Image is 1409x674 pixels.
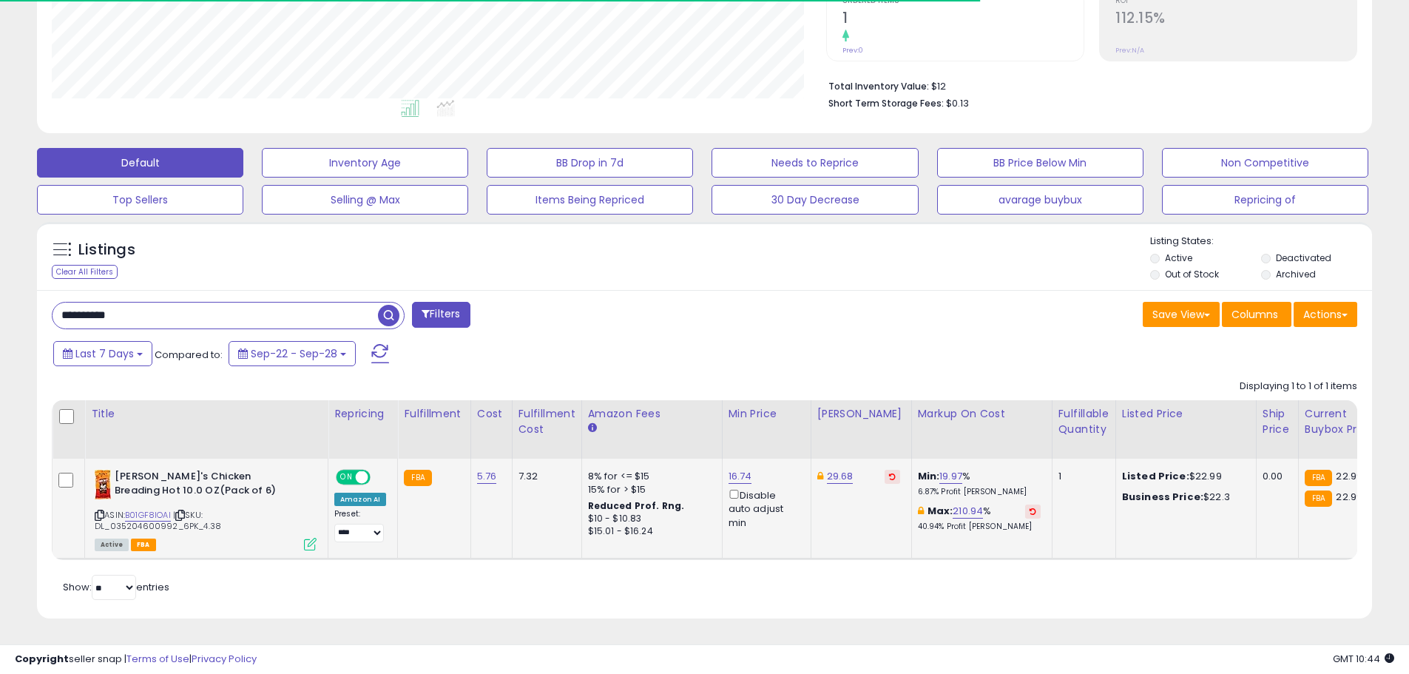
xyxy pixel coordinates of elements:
[918,505,1041,532] div: %
[1150,235,1372,249] p: Listing States:
[1058,470,1104,483] div: 1
[412,302,470,328] button: Filters
[53,341,152,366] button: Last 7 Days
[1162,148,1368,178] button: Non Competitive
[588,406,716,422] div: Amazon Fees
[827,469,854,484] a: 29.68
[52,265,118,279] div: Clear All Filters
[1058,406,1109,437] div: Fulfillable Quantity
[1305,491,1332,507] small: FBA
[588,499,685,512] b: Reduced Prof. Rng.
[1122,469,1189,483] b: Listed Price:
[817,406,905,422] div: [PERSON_NAME]
[937,148,1143,178] button: BB Price Below Min
[588,525,711,538] div: $15.01 - $16.24
[1333,652,1394,666] span: 2025-10-6 10:44 GMT
[1276,252,1331,264] label: Deactivated
[918,470,1041,497] div: %
[828,80,929,92] b: Total Inventory Value:
[78,240,135,260] h5: Listings
[15,652,69,666] strong: Copyright
[334,493,386,506] div: Amazon AI
[1231,307,1278,322] span: Columns
[75,346,134,361] span: Last 7 Days
[95,470,317,549] div: ASIN:
[918,487,1041,497] p: 6.87% Profit [PERSON_NAME]
[126,652,189,666] a: Terms of Use
[95,539,129,551] span: All listings currently available for purchase on Amazon
[842,10,1084,30] h2: 1
[828,76,1346,94] li: $12
[729,487,800,530] div: Disable auto adjust min
[125,509,171,522] a: B01GF8IOAI
[588,513,711,525] div: $10 - $10.83
[487,185,693,215] button: Items Being Repriced
[404,406,464,422] div: Fulfillment
[115,470,294,501] b: [PERSON_NAME]'s Chicken Breading Hot 10.0 OZ(Pack of 6)
[918,406,1046,422] div: Markup on Cost
[1143,302,1220,327] button: Save View
[911,400,1052,459] th: The percentage added to the cost of goods (COGS) that forms the calculator for Min & Max prices.
[927,504,953,518] b: Max:
[404,470,431,486] small: FBA
[1122,406,1250,422] div: Listed Price
[155,348,223,362] span: Compared to:
[518,406,575,437] div: Fulfillment Cost
[729,406,805,422] div: Min Price
[477,406,506,422] div: Cost
[712,185,918,215] button: 30 Day Decrease
[588,422,597,435] small: Amazon Fees.
[1336,469,1362,483] span: 22.99
[1162,185,1368,215] button: Repricing of
[15,653,257,667] div: seller snap | |
[477,469,497,484] a: 5.76
[368,471,392,484] span: OFF
[262,148,468,178] button: Inventory Age
[712,148,918,178] button: Needs to Reprice
[1222,302,1291,327] button: Columns
[337,471,356,484] span: ON
[37,148,243,178] button: Default
[1305,470,1332,486] small: FBA
[1115,46,1144,55] small: Prev: N/A
[131,539,156,551] span: FBA
[1240,380,1357,394] div: Displaying 1 to 1 of 1 items
[518,470,570,483] div: 7.32
[251,346,337,361] span: Sep-22 - Sep-28
[1294,302,1357,327] button: Actions
[588,470,711,483] div: 8% for <= $15
[828,97,944,109] b: Short Term Storage Fees:
[229,341,356,366] button: Sep-22 - Sep-28
[1115,10,1356,30] h2: 112.15%
[334,509,386,542] div: Preset:
[1305,406,1381,437] div: Current Buybox Price
[1263,470,1287,483] div: 0.00
[946,96,969,110] span: $0.13
[918,469,940,483] b: Min:
[937,185,1143,215] button: avarage buybux
[37,185,243,215] button: Top Sellers
[588,483,711,496] div: 15% for > $15
[487,148,693,178] button: BB Drop in 7d
[918,522,1041,532] p: 40.94% Profit [PERSON_NAME]
[953,504,983,519] a: 210.94
[842,46,863,55] small: Prev: 0
[1165,252,1192,264] label: Active
[729,469,752,484] a: 16.74
[262,185,468,215] button: Selling @ Max
[1276,268,1316,280] label: Archived
[1263,406,1292,437] div: Ship Price
[63,580,169,594] span: Show: entries
[1165,268,1219,280] label: Out of Stock
[95,470,111,499] img: 41koR11ROQL._SL40_.jpg
[1122,491,1245,504] div: $22.3
[1122,470,1245,483] div: $22.99
[939,469,962,484] a: 19.97
[1122,490,1203,504] b: Business Price:
[1336,490,1362,504] span: 22.99
[91,406,322,422] div: Title
[334,406,391,422] div: Repricing
[192,652,257,666] a: Privacy Policy
[95,509,221,531] span: | SKU: DL_035204600992_6PK_4.38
